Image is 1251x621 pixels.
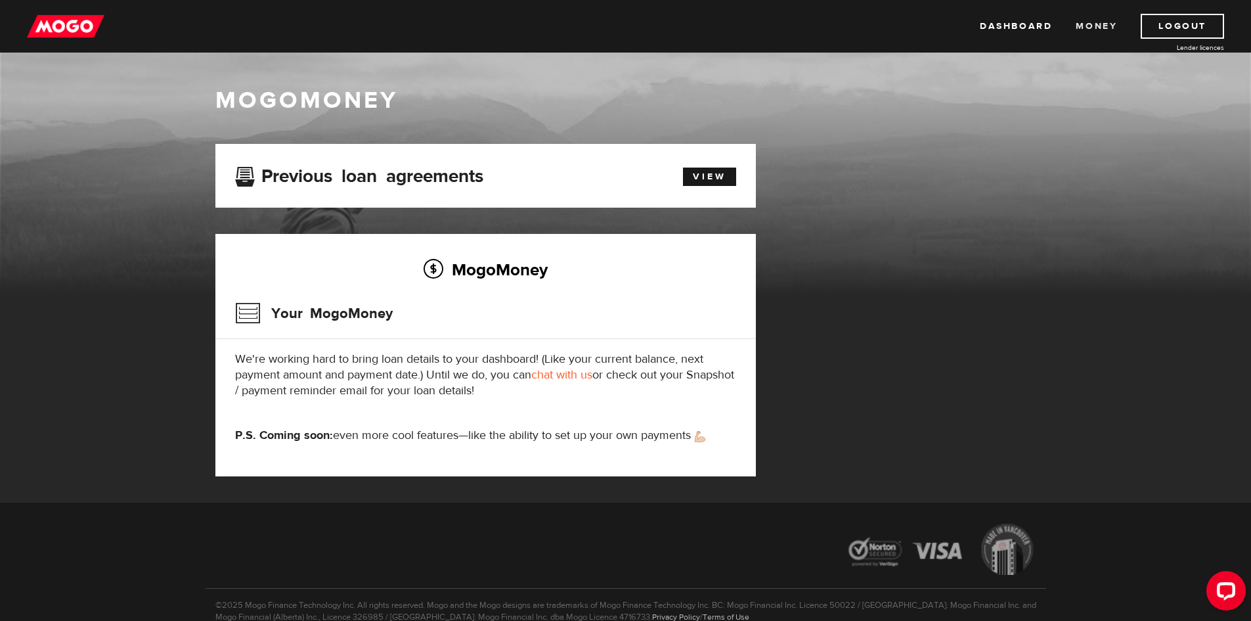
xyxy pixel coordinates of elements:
img: legal-icons-92a2ffecb4d32d839781d1b4e4802d7b.png [836,514,1046,588]
strong: P.S. Coming soon: [235,428,333,443]
a: chat with us [531,367,592,382]
iframe: LiveChat chat widget [1196,566,1251,621]
img: strong arm emoji [695,431,705,442]
p: We're working hard to bring loan details to your dashboard! (Like your current balance, next paym... [235,352,736,399]
a: Money [1076,14,1117,39]
a: Lender licences [1126,43,1224,53]
img: mogo_logo-11ee424be714fa7cbb0f0f49df9e16ec.png [27,14,104,39]
h2: MogoMoney [235,256,736,283]
h1: MogoMoney [215,87,1036,114]
a: View [683,168,736,186]
a: Logout [1141,14,1224,39]
h3: Previous loan agreements [235,166,483,183]
p: even more cool features—like the ability to set up your own payments [235,428,736,444]
a: Dashboard [980,14,1052,39]
h3: Your MogoMoney [235,296,393,331]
